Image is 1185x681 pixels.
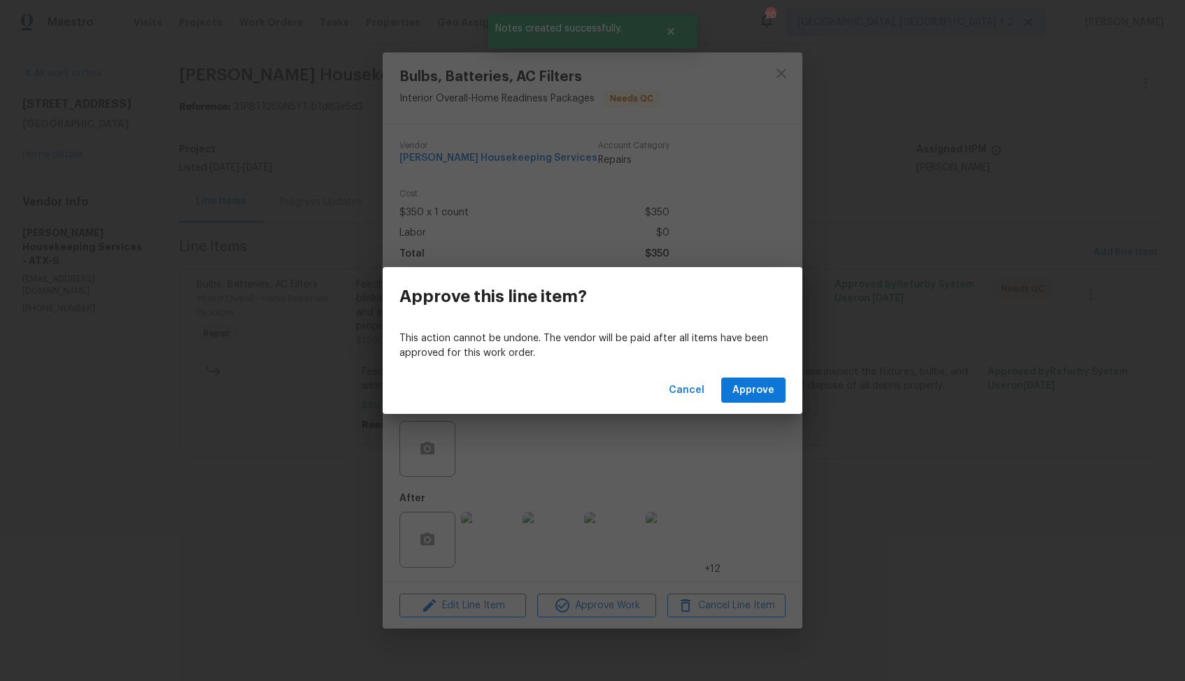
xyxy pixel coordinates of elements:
[669,382,704,399] span: Cancel
[399,287,587,306] h3: Approve this line item?
[399,331,786,361] p: This action cannot be undone. The vendor will be paid after all items have been approved for this...
[732,382,774,399] span: Approve
[663,378,710,403] button: Cancel
[721,378,786,403] button: Approve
